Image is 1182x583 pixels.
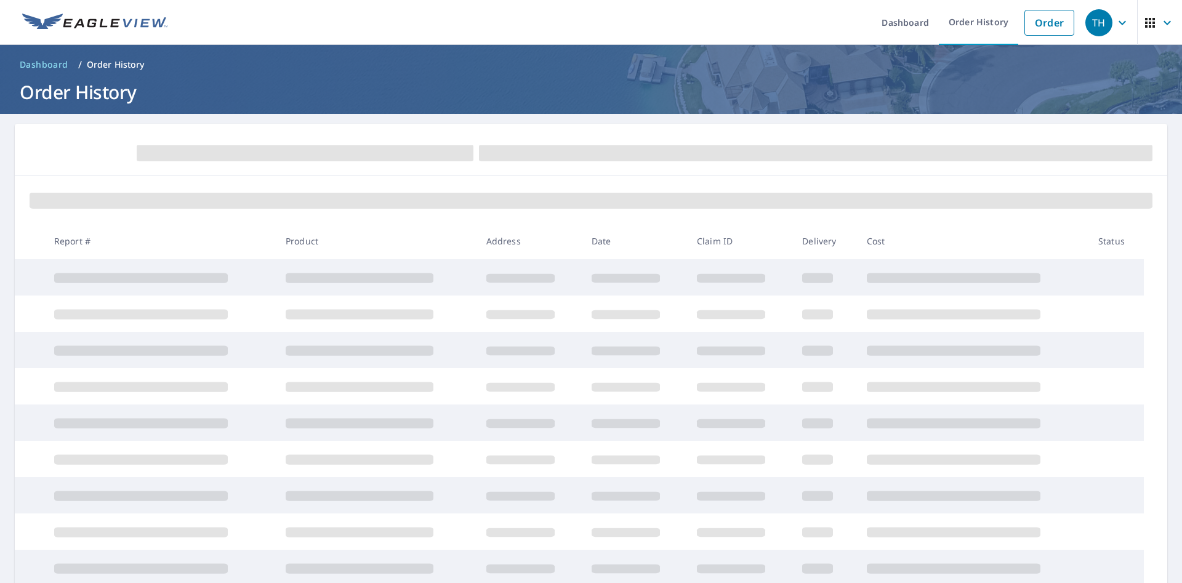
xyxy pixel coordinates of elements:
[87,58,145,71] p: Order History
[476,223,582,259] th: Address
[1088,223,1144,259] th: Status
[44,223,276,259] th: Report #
[687,223,792,259] th: Claim ID
[1085,9,1112,36] div: TH
[276,223,476,259] th: Product
[582,223,687,259] th: Date
[792,223,856,259] th: Delivery
[15,55,1167,74] nav: breadcrumb
[1024,10,1074,36] a: Order
[15,55,73,74] a: Dashboard
[22,14,167,32] img: EV Logo
[857,223,1088,259] th: Cost
[20,58,68,71] span: Dashboard
[78,57,82,72] li: /
[15,79,1167,105] h1: Order History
